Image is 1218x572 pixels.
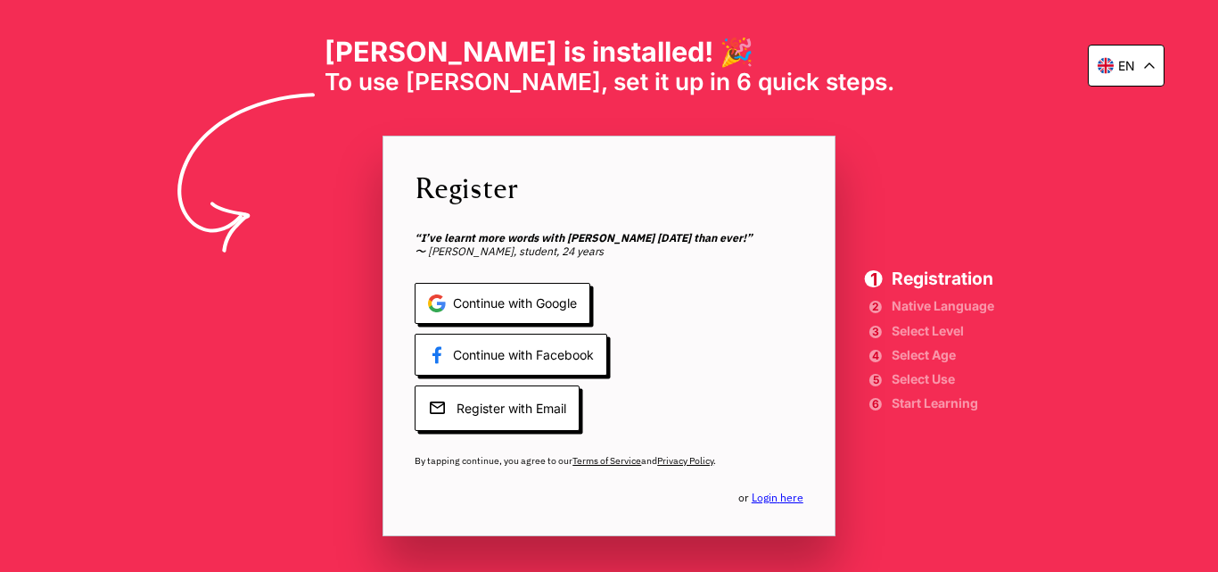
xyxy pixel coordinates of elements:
span: Select Level [892,326,994,336]
span: Register [415,168,803,208]
span: Select Use [892,374,994,385]
a: Privacy Policy [657,454,713,467]
span: Continue with Google [415,283,590,325]
p: en [1118,58,1135,73]
span: or [738,491,803,505]
span: To use [PERSON_NAME], set it up in 6 quick steps. [325,68,894,96]
span: Register with Email [415,385,580,431]
span: Native Language [892,301,994,311]
a: Terms of Service [572,454,641,467]
h1: [PERSON_NAME] is installed! 🎉 [325,36,894,69]
span: Registration [892,270,994,287]
span: By tapping continue, you agree to our and . [415,454,803,467]
b: “I’ve learnt more words with [PERSON_NAME] [DATE] than ever!” [415,230,753,245]
span: Start Learning [892,398,994,409]
a: Login here [752,490,803,504]
span: 〜 [PERSON_NAME], student, 24 years [415,231,803,260]
span: Continue with Facebook [415,334,607,376]
span: Select Age [892,350,994,361]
